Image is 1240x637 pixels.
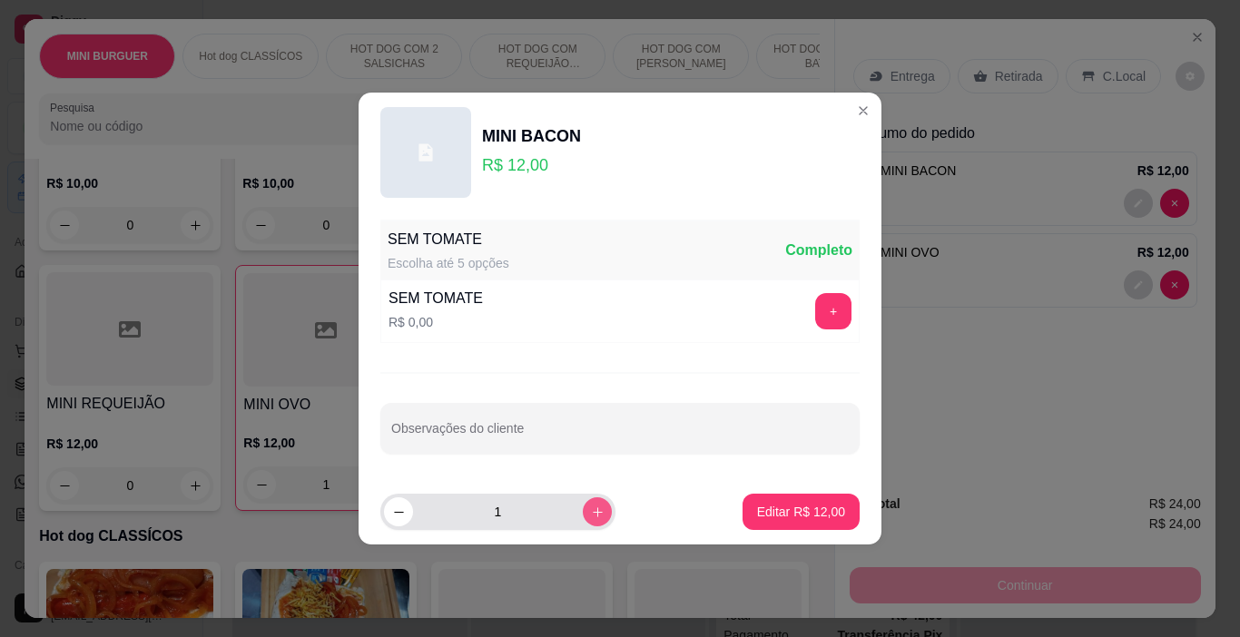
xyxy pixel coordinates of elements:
[388,254,509,272] div: Escolha até 5 opções
[757,503,845,521] p: Editar R$ 12,00
[389,288,483,309] div: SEM TOMATE
[482,152,581,178] p: R$ 12,00
[583,497,612,526] button: increase-product-quantity
[743,494,860,530] button: Editar R$ 12,00
[815,293,851,329] button: add
[388,229,509,250] div: SEM TOMATE
[389,313,483,331] p: R$ 0,00
[849,96,878,125] button: Close
[384,497,413,526] button: decrease-product-quantity
[391,426,849,445] input: Observações do cliente
[482,123,581,149] div: MINI BACON
[785,240,852,261] div: Completo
